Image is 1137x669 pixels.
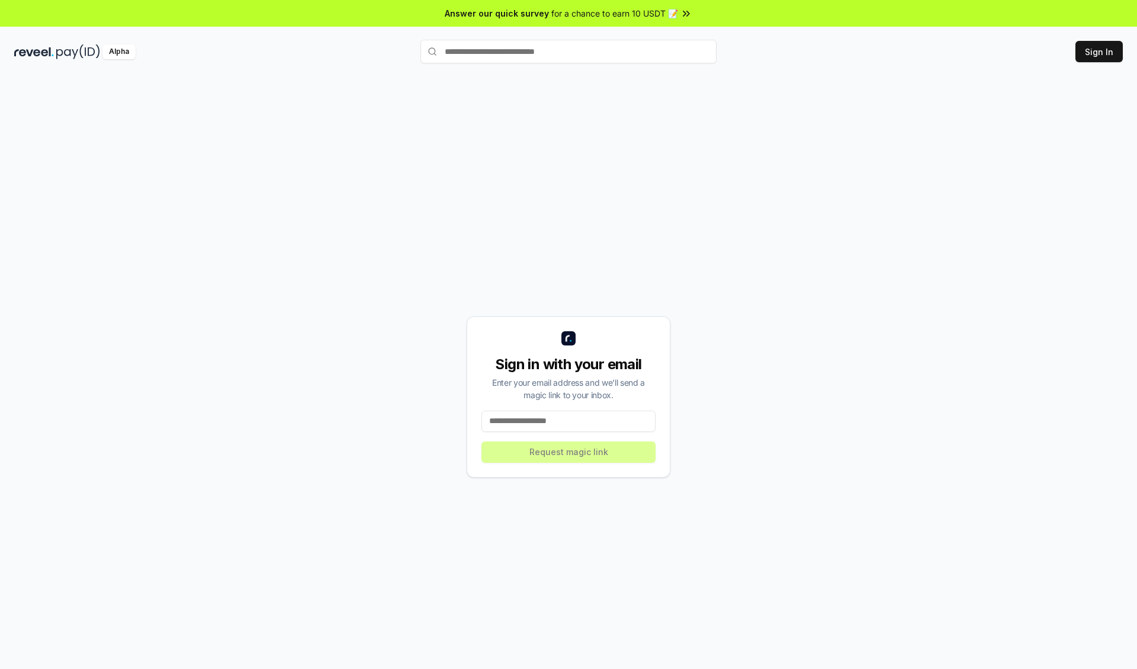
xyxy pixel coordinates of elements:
span: Answer our quick survey [445,7,549,20]
div: Alpha [102,44,136,59]
img: pay_id [56,44,100,59]
img: logo_small [561,331,576,345]
span: for a chance to earn 10 USDT 📝 [551,7,678,20]
div: Enter your email address and we’ll send a magic link to your inbox. [481,376,656,401]
button: Sign In [1075,41,1123,62]
img: reveel_dark [14,44,54,59]
div: Sign in with your email [481,355,656,374]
